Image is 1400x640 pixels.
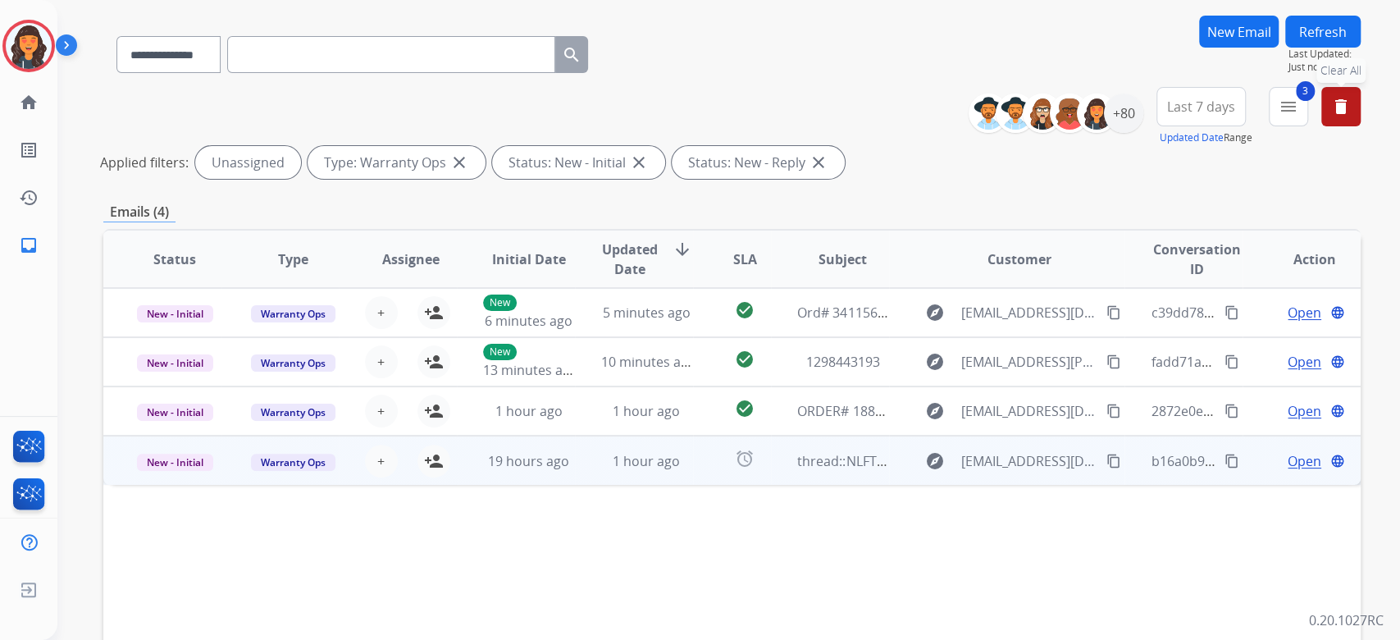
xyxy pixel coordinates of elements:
[613,452,680,470] span: 1 hour ago
[1106,454,1121,469] mat-icon: content_copy
[19,93,39,112] mat-icon: home
[491,249,565,269] span: Initial Date
[1160,131,1224,144] button: Updated Date
[1288,61,1361,74] span: Just now
[961,352,1097,372] span: [EMAIL_ADDRESS][PERSON_NAME][DOMAIN_NAME]
[672,146,845,179] div: Status: New - Reply
[137,404,213,421] span: New - Initial
[1199,16,1279,48] button: New Email
[251,305,335,322] span: Warranty Ops
[732,249,756,269] span: SLA
[809,153,828,172] mat-icon: close
[1330,305,1345,320] mat-icon: language
[365,395,398,427] button: +
[1243,231,1361,288] th: Action
[925,352,945,372] mat-icon: explore
[925,401,945,421] mat-icon: explore
[797,304,910,322] span: Ord# 34115618-01
[1106,404,1121,418] mat-icon: content_copy
[1224,454,1239,469] mat-icon: content_copy
[377,303,385,322] span: +
[1330,404,1345,418] mat-icon: language
[137,354,213,372] span: New - Initial
[488,452,569,470] span: 19 hours ago
[797,452,1031,470] span: thread::NLFTg-BCA_e6dL5EXfE7WDk:: ]
[1320,62,1361,79] span: Clear All
[673,240,692,259] mat-icon: arrow_downward
[195,146,301,179] div: Unassigned
[424,352,444,372] mat-icon: person_add
[797,402,1221,420] span: ORDER# 18878303, CLAIM# 026f6a06-e6ba-4908-88d6-df4ab9 81b5b7
[377,352,385,372] span: +
[137,305,213,322] span: New - Initial
[424,303,444,322] mat-icon: person_add
[251,454,335,471] span: Warranty Ops
[483,295,517,311] p: New
[735,449,755,469] mat-icon: alarm
[365,445,398,478] button: +
[1288,352,1321,372] span: Open
[735,399,755,418] mat-icon: check_circle
[1151,240,1242,279] span: Conversation ID
[6,23,52,69] img: avatar
[1288,451,1321,471] span: Open
[103,202,176,222] p: Emails (4)
[961,451,1097,471] span: [EMAIL_ADDRESS][DOMAIN_NAME]
[925,303,945,322] mat-icon: explore
[1151,304,1393,322] span: c39dd783-e596-42cc-83f6-f40abc88d39f
[449,153,469,172] mat-icon: close
[19,188,39,208] mat-icon: history
[1106,354,1121,369] mat-icon: content_copy
[483,344,517,360] p: New
[925,451,945,471] mat-icon: explore
[603,304,691,322] span: 5 minutes ago
[1331,97,1351,117] mat-icon: delete
[1224,305,1239,320] mat-icon: content_copy
[153,249,196,269] span: Status
[613,402,680,420] span: 1 hour ago
[278,249,308,269] span: Type
[1269,87,1308,126] button: 3
[629,153,649,172] mat-icon: close
[961,303,1097,322] span: [EMAIL_ADDRESS][DOMAIN_NAME]
[308,146,486,179] div: Type: Warranty Ops
[562,45,581,65] mat-icon: search
[1224,404,1239,418] mat-icon: content_copy
[365,345,398,378] button: +
[1160,130,1252,144] span: Range
[601,353,696,371] span: 10 minutes ago
[1296,81,1315,101] span: 3
[424,401,444,421] mat-icon: person_add
[1156,87,1246,126] button: Last 7 days
[987,249,1051,269] span: Customer
[483,361,578,379] span: 13 minutes ago
[735,300,755,320] mat-icon: check_circle
[1106,305,1121,320] mat-icon: content_copy
[1309,610,1384,630] p: 0.20.1027RC
[1104,94,1143,133] div: +80
[1288,401,1321,421] span: Open
[377,401,385,421] span: +
[377,451,385,471] span: +
[961,401,1097,421] span: [EMAIL_ADDRESS][DOMAIN_NAME]
[1285,16,1361,48] button: Refresh
[495,402,562,420] span: 1 hour ago
[485,312,572,330] span: 6 minutes ago
[137,454,213,471] span: New - Initial
[251,404,335,421] span: Warranty Ops
[1224,354,1239,369] mat-icon: content_copy
[1330,454,1345,469] mat-icon: language
[424,451,444,471] mat-icon: person_add
[1330,354,1345,369] mat-icon: language
[19,235,39,255] mat-icon: inbox
[1151,353,1397,371] span: fadd71a1-9666-4e88-b11a-a0f09b440af5
[735,350,755,369] mat-icon: check_circle
[1151,452,1397,470] span: b16a0b91-3295-4b8f-805f-1be412f18504
[1167,103,1235,110] span: Last 7 days
[251,354,335,372] span: Warranty Ops
[382,249,440,269] span: Assignee
[601,240,659,279] span: Updated Date
[806,353,880,371] span: 1298443193
[1279,97,1298,117] mat-icon: menu
[1288,303,1321,322] span: Open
